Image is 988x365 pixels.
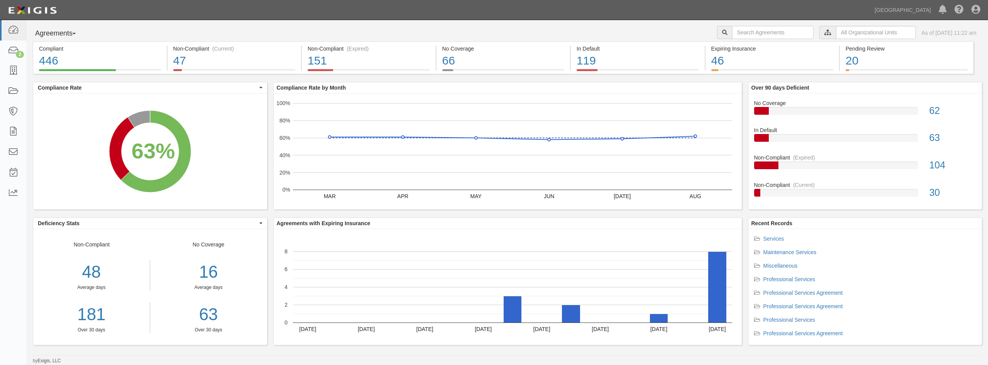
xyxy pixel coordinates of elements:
[33,26,91,41] button: Agreements
[954,5,964,15] i: Help Center - Complianz
[33,358,61,364] small: by
[33,302,150,327] a: 181
[132,135,175,166] div: 63%
[6,3,59,17] img: logo-5460c22ac91f19d4615b14bd174203de0afe785f0fc80cf4dbbc73dc1793850b.png
[475,326,492,332] text: [DATE]
[793,181,815,189] div: (Current)
[436,69,570,75] a: No Coverage66
[33,260,150,284] div: 48
[442,53,565,69] div: 66
[924,104,982,118] div: 62
[924,186,982,200] div: 30
[397,193,408,199] text: APR
[38,219,257,227] span: Deficiency Stats
[763,236,784,242] a: Services
[577,45,699,53] div: In Default
[150,241,267,333] div: No Coverage
[754,126,976,154] a: In Default63
[279,169,290,175] text: 20%
[38,84,257,92] span: Compliance Rate
[442,45,565,53] div: No Coverage
[279,117,290,124] text: 80%
[277,85,346,91] b: Compliance Rate by Month
[763,276,815,282] a: Professional Services
[156,260,261,284] div: 16
[748,126,982,134] div: In Default
[871,2,935,18] a: [GEOGRAPHIC_DATA]
[284,266,288,272] text: 6
[846,45,968,53] div: Pending Review
[732,26,814,39] input: Search Agreements
[284,302,288,308] text: 2
[167,69,301,75] a: Non-Compliant(Current)47
[308,45,430,53] div: Non-Compliant (Expired)
[279,135,290,141] text: 60%
[282,187,290,193] text: 0%
[846,53,968,69] div: 20
[33,82,267,93] button: Compliance Rate
[279,152,290,158] text: 40%
[173,53,296,69] div: 47
[308,53,430,69] div: 151
[276,100,290,106] text: 100%
[544,193,554,199] text: JUN
[323,193,335,199] text: MAR
[748,99,982,107] div: No Coverage
[924,131,982,145] div: 63
[763,303,843,309] a: Professional Services Agreement
[754,99,976,127] a: No Coverage62
[16,51,24,58] div: 2
[711,53,834,69] div: 46
[277,220,370,226] b: Agreements with Expiring Insurance
[284,248,288,255] text: 8
[156,284,261,291] div: Average days
[751,220,793,226] b: Recent Records
[763,330,843,336] a: Professional Services Agreement
[38,358,61,363] a: Exigis, LLC
[299,326,316,332] text: [DATE]
[156,302,261,327] a: 63
[33,218,267,229] button: Deficiency Stats
[33,284,150,291] div: Average days
[748,154,982,161] div: Non-Compliant
[470,193,482,199] text: MAY
[33,69,167,75] a: Compliant446
[748,181,982,189] div: Non-Compliant
[274,229,742,345] svg: A chart.
[709,326,726,332] text: [DATE]
[763,263,798,269] a: Miscellaneous
[33,327,150,333] div: Over 30 days
[533,326,550,332] text: [DATE]
[571,69,705,75] a: In Default119
[763,317,815,323] a: Professional Services
[650,326,667,332] text: [DATE]
[284,284,288,290] text: 4
[763,249,817,255] a: Maintenance Services
[689,193,701,199] text: AUG
[840,69,974,75] a: Pending Review20
[284,319,288,326] text: 0
[33,93,267,209] svg: A chart.
[711,45,834,53] div: Expiring Insurance
[39,53,161,69] div: 446
[705,69,839,75] a: Expiring Insurance46
[592,326,609,332] text: [DATE]
[156,327,261,333] div: Over 30 days
[33,241,150,333] div: Non-Compliant
[763,290,843,296] a: Professional Services Agreement
[347,45,369,53] div: (Expired)
[416,326,433,332] text: [DATE]
[173,45,296,53] div: Non-Compliant (Current)
[274,93,742,209] svg: A chart.
[212,45,234,53] div: (Current)
[836,26,916,39] input: All Organizational Units
[754,154,976,181] a: Non-Compliant(Expired)104
[357,326,374,332] text: [DATE]
[924,158,982,172] div: 104
[614,193,631,199] text: [DATE]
